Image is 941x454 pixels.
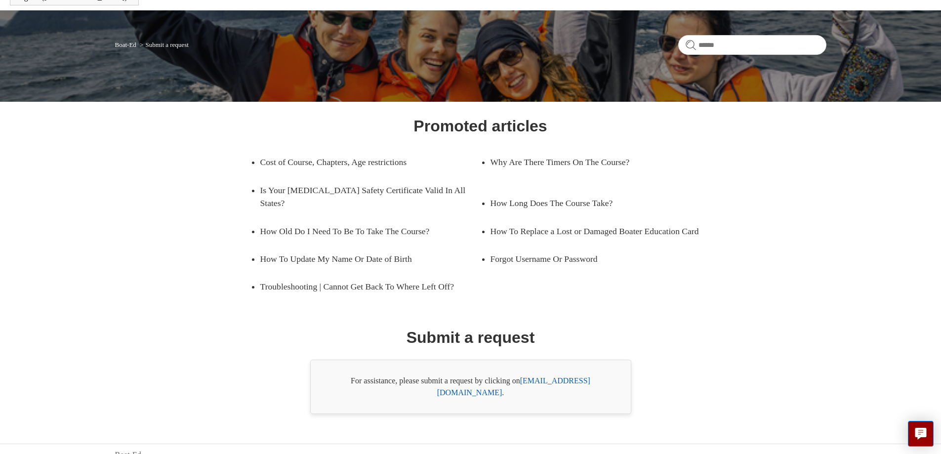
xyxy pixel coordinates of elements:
[491,148,696,176] a: Why Are There Timers On The Course?
[115,41,138,48] li: Boat-Ed
[260,217,466,245] a: How Old Do I Need To Be To Take The Course?
[310,360,631,414] div: For assistance, please submit a request by clicking on .
[491,217,711,245] a: How To Replace a Lost or Damaged Boater Education Card
[115,41,136,48] a: Boat-Ed
[260,245,466,273] a: How To Update My Name Or Date of Birth
[908,421,934,447] button: Live chat
[260,176,481,217] a: Is Your [MEDICAL_DATA] Safety Certificate Valid In All States?
[260,273,481,300] a: Troubleshooting | Cannot Get Back To Where Left Off?
[491,189,696,217] a: How Long Does The Course Take?
[491,245,696,273] a: Forgot Username Or Password
[260,148,466,176] a: Cost of Course, Chapters, Age restrictions
[138,41,189,48] li: Submit a request
[407,326,535,349] h1: Submit a request
[678,35,826,55] input: Search
[413,114,547,138] h1: Promoted articles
